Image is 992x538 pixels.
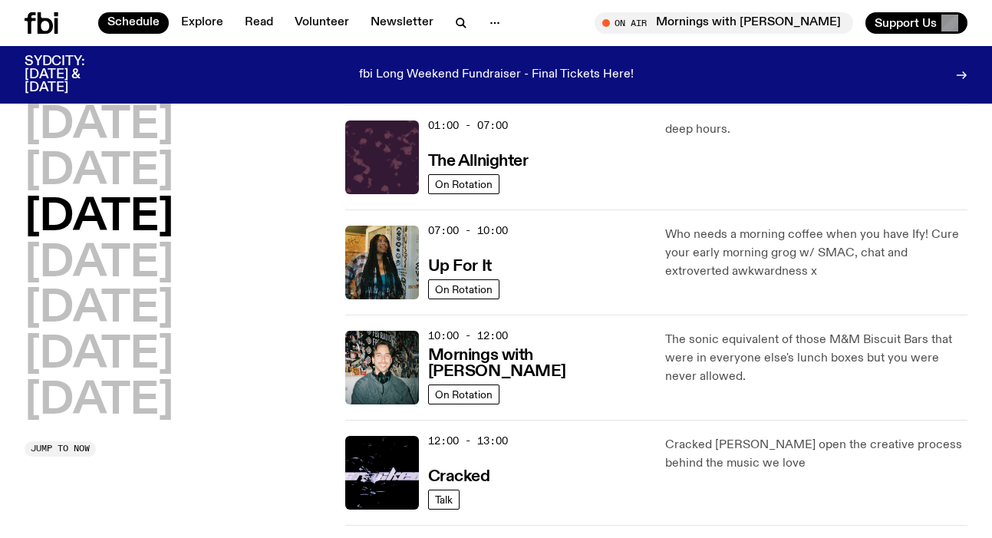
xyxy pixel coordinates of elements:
[435,494,453,506] span: Talk
[428,434,508,448] span: 12:00 - 13:00
[865,12,967,34] button: Support Us
[25,334,173,377] button: [DATE]
[665,331,967,386] p: The sonic equivalent of those M&M Biscuit Bars that were in everyone else's lunch boxes but you w...
[25,288,173,331] button: [DATE]
[25,380,173,423] button: [DATE]
[428,348,648,380] h3: Mornings with [PERSON_NAME]
[428,150,529,170] a: The Allnighter
[428,328,508,343] span: 10:00 - 12:00
[361,12,443,34] a: Newsletter
[665,226,967,281] p: Who needs a morning coffee when you have Ify! Cure your early morning grog w/ SMAC, chat and extr...
[875,16,937,30] span: Support Us
[428,385,499,404] a: On Rotation
[428,259,492,275] h3: Up For It
[428,469,490,485] h3: Cracked
[25,55,123,94] h3: SYDCITY: [DATE] & [DATE]
[428,223,508,238] span: 07:00 - 10:00
[428,466,490,485] a: Cracked
[435,389,493,401] span: On Rotation
[428,153,529,170] h3: The Allnighter
[98,12,169,34] a: Schedule
[25,196,173,239] button: [DATE]
[31,444,90,453] span: Jump to now
[236,12,282,34] a: Read
[665,120,967,139] p: deep hours.
[25,104,173,147] button: [DATE]
[25,150,173,193] button: [DATE]
[25,441,96,457] button: Jump to now
[428,174,499,194] a: On Rotation
[428,490,460,510] a: Talk
[359,68,634,82] p: fbi Long Weekend Fundraiser - Final Tickets Here!
[428,118,508,133] span: 01:00 - 07:00
[25,243,173,286] button: [DATE]
[595,12,853,34] button: On AirMornings with [PERSON_NAME]
[345,331,419,404] img: Radio presenter Ben Hansen sits in front of a wall of photos and an fbi radio sign. Film photo. B...
[172,12,232,34] a: Explore
[428,345,648,380] a: Mornings with [PERSON_NAME]
[435,179,493,190] span: On Rotation
[428,279,499,299] a: On Rotation
[428,256,492,275] a: Up For It
[345,226,419,299] img: Ify - a Brown Skin girl with black braided twists, looking up to the side with her tongue stickin...
[285,12,358,34] a: Volunteer
[665,436,967,473] p: Cracked [PERSON_NAME] open the creative process behind the music we love
[345,436,419,510] img: Logo for Podcast Cracked. Black background, with white writing, with glass smashing graphics
[435,284,493,295] span: On Rotation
